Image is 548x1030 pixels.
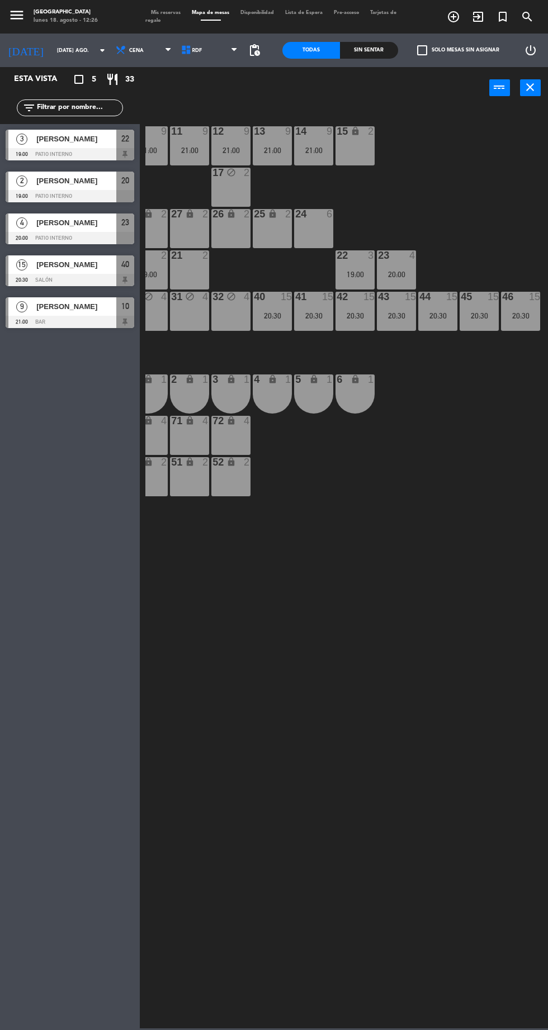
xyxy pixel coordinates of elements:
span: [PERSON_NAME] [36,175,116,187]
div: 19:00 [336,270,375,278]
div: 15 [337,126,337,136]
div: 4 [244,292,251,302]
i: lock [351,126,360,136]
input: Filtrar por nombre... [36,102,122,114]
div: 11 [171,126,172,136]
i: lock [185,416,195,425]
span: [PERSON_NAME] [36,133,116,145]
div: 2 [285,209,292,219]
div: 9 [202,126,209,136]
i: block [144,292,153,301]
i: lock [185,457,195,467]
i: lock [226,457,236,467]
i: lock [144,416,153,425]
i: block [226,168,236,177]
div: 3 [212,374,213,385]
div: 2 [244,209,251,219]
div: 15 [446,292,457,302]
div: 1 [161,374,168,385]
div: 15 [529,292,540,302]
span: 20 [121,174,129,187]
button: power_input [489,79,510,96]
div: 3 [368,250,375,260]
i: power_settings_new [524,44,537,57]
div: 4 [161,292,168,302]
div: 4 [202,292,209,302]
div: 2 [161,457,168,467]
div: 1 [244,374,251,385]
span: [PERSON_NAME] [36,259,116,270]
div: 9 [285,126,292,136]
div: 19:00 [129,270,168,278]
span: 4 [16,217,27,229]
div: 2 [368,126,375,136]
div: [GEOGRAPHIC_DATA] [34,8,98,17]
div: 9 [327,126,333,136]
div: 20:30 [418,312,457,320]
i: block [185,292,195,301]
i: lock [144,457,153,467]
div: 22 [337,250,337,260]
div: 6 [337,374,337,385]
div: 21 [171,250,172,260]
div: 15 [488,292,499,302]
div: 21:00 [129,146,168,154]
div: 2 [171,374,172,385]
i: filter_list [22,101,36,115]
div: 1 [285,374,292,385]
div: 21:00 [294,146,333,154]
div: 41 [295,292,296,302]
i: lock [144,209,153,219]
div: 20:30 [336,312,375,320]
div: lunes 18. agosto - 12:26 [34,17,98,25]
div: 9 [244,126,251,136]
div: 14 [295,126,296,136]
span: 40 [121,258,129,271]
div: 32 [212,292,213,302]
span: [PERSON_NAME] [36,301,116,312]
span: 3 [16,134,27,145]
label: Solo mesas sin asignar [417,45,499,55]
span: 22 [121,132,129,145]
div: 44 [419,292,420,302]
div: 4 [409,250,416,260]
div: 5 [295,374,296,385]
div: 15 [405,292,416,302]
span: 33 [125,73,134,86]
span: [PERSON_NAME] [36,217,116,229]
i: restaurant [106,73,119,86]
i: turned_in_not [496,10,509,23]
div: 4 [244,416,251,426]
span: Lista de Espera [280,10,328,15]
i: power_input [493,80,507,94]
span: Mapa de mesas [186,10,235,15]
div: 21:00 [170,146,209,154]
div: 15 [281,292,292,302]
i: close [524,80,537,94]
div: 42 [337,292,337,302]
div: 6 [327,209,333,219]
i: lock [268,209,277,219]
div: 52 [212,457,213,467]
div: 26 [212,209,213,219]
div: 71 [171,416,172,426]
div: 2 [161,209,168,219]
i: search [521,10,534,23]
div: 2 [244,457,251,467]
i: lock [144,374,153,384]
i: arrow_drop_down [96,44,109,57]
div: 4 [161,416,168,426]
div: 2 [202,250,209,260]
i: menu [8,7,25,23]
div: 21:00 [253,146,292,154]
i: lock [226,209,236,219]
span: Mis reservas [145,10,186,15]
span: 2 [16,175,27,187]
div: 17 [212,168,213,178]
div: 20:30 [460,312,499,320]
div: Todas [282,42,340,59]
div: 21:00 [211,146,251,154]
